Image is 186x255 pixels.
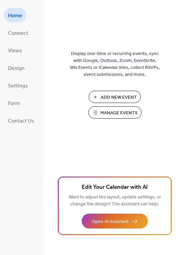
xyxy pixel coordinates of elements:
span: Edit Your Calendar with AI [82,183,148,192]
button: Open AI Assistant [82,214,148,229]
button: Add New Event [89,91,141,103]
a: Settings [4,78,32,92]
a: Connect [4,25,32,40]
a: Design [4,61,29,75]
a: Views [4,43,26,57]
span: Settings [8,81,28,91]
a: Home [4,8,26,22]
span: Add New Event [101,94,137,101]
span: Display one-time or recurring events, sync with Google, Outlook, Zoom, Eventbrite, Wix Events or ... [70,50,160,78]
a: Form [4,96,24,110]
span: Want to adjust the layout, update settings, or change the design? The assistant can help. [69,193,161,209]
span: Home [8,11,22,21]
span: Open AI Assistant [92,218,129,225]
a: Contact Us [4,113,38,127]
span: Contact Us [8,116,34,126]
span: Design [8,63,25,74]
span: Form [8,98,20,109]
span: Connect [8,28,28,38]
span: Manage Events [100,110,138,117]
span: Views [8,46,22,56]
button: Manage Events [88,106,141,119]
